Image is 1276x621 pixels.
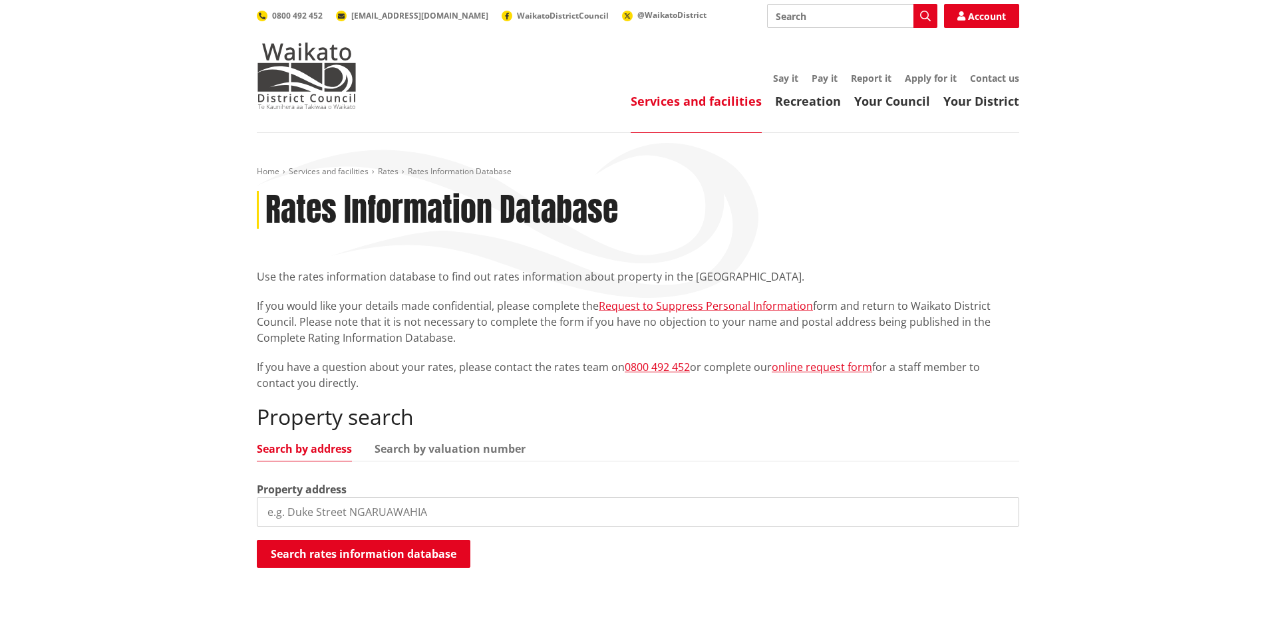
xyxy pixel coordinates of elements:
[257,443,352,454] a: Search by address
[272,10,323,21] span: 0800 492 452
[631,93,762,109] a: Services and facilities
[257,359,1019,391] p: If you have a question about your rates, please contact the rates team on or complete our for a s...
[378,166,399,177] a: Rates
[257,298,1019,346] p: If you would like your details made confidential, please complete the form and return to Waikato ...
[943,93,1019,109] a: Your District
[625,360,690,374] a: 0800 492 452
[773,72,798,84] a: Say it
[970,72,1019,84] a: Contact us
[265,191,618,229] h1: Rates Information Database
[944,4,1019,28] a: Account
[905,72,957,84] a: Apply for it
[812,72,838,84] a: Pay it
[257,497,1019,527] input: e.g. Duke Street NGARUAWAHIA
[336,10,488,21] a: [EMAIL_ADDRESS][DOMAIN_NAME]
[622,9,707,21] a: @WaikatoDistrict
[375,443,526,454] a: Search by valuation number
[351,10,488,21] span: [EMAIL_ADDRESS][DOMAIN_NAME]
[257,166,1019,178] nav: breadcrumb
[775,93,841,109] a: Recreation
[257,166,279,177] a: Home
[502,10,609,21] a: WaikatoDistrictCouncil
[767,4,937,28] input: Search input
[854,93,930,109] a: Your Council
[257,481,347,497] label: Property address
[772,360,872,374] a: online request form
[599,299,813,313] a: Request to Suppress Personal Information
[408,166,512,177] span: Rates Information Database
[257,269,1019,285] p: Use the rates information database to find out rates information about property in the [GEOGRAPHI...
[257,43,357,109] img: Waikato District Council - Te Kaunihera aa Takiwaa o Waikato
[289,166,369,177] a: Services and facilities
[257,10,323,21] a: 0800 492 452
[517,10,609,21] span: WaikatoDistrictCouncil
[257,540,470,568] button: Search rates information database
[851,72,891,84] a: Report it
[257,404,1019,430] h2: Property search
[637,9,707,21] span: @WaikatoDistrict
